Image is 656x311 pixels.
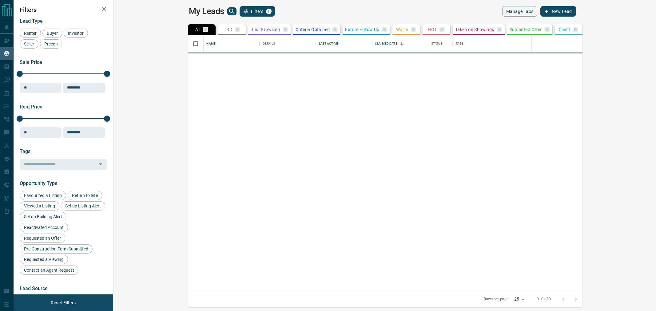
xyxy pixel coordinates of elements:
button: search button [227,7,237,15]
div: Last Active [316,35,372,52]
span: Sale Price [20,59,42,65]
div: Claimed Date [372,35,428,52]
div: 25 [512,295,527,304]
button: Filters1 [240,6,275,17]
div: Tags [456,35,464,52]
p: Client [559,27,570,32]
span: Renter [22,31,39,36]
h1: My Leads [189,6,224,16]
button: Open [96,160,105,168]
div: Favourited a Listing [20,191,66,200]
div: Status [428,35,453,52]
div: Investor [64,29,88,38]
span: Tags [20,148,30,154]
span: Opportunity Type [20,180,58,186]
p: Submitted Offer [510,27,542,32]
span: Return to Site [70,193,100,198]
span: Requested an Offer [22,236,63,241]
div: Requested an Offer [20,234,65,243]
p: Warm [396,27,408,32]
div: Seller [20,39,38,49]
div: Name [206,35,216,52]
div: Details [263,35,275,52]
p: HOT [428,27,437,32]
div: Set up Building Alert [20,212,66,221]
p: Criteria Obtained [296,27,330,32]
div: Claimed Date [375,35,397,52]
button: Reset Filters [47,297,80,308]
span: Investor [66,31,86,36]
span: Precon [42,41,60,46]
div: Return to Site [68,191,102,200]
div: Viewed a Listing [20,201,59,211]
p: Rows per page: [484,297,510,302]
span: Requested a Viewing [22,257,66,262]
span: Set up Building Alert [22,214,64,219]
p: All [195,27,200,32]
p: Future Follow Up [345,27,379,32]
div: Details [260,35,316,52]
p: 0–0 of 0 [537,297,551,302]
div: Precon [40,39,62,49]
div: Reactivated Account [20,223,68,232]
span: Lead Type [20,18,43,24]
div: Last Active [319,35,338,52]
div: Contact an Agent Request [20,266,78,275]
div: Buyer [42,29,62,38]
div: Pre-Construction Form Submitted [20,244,93,254]
div: Status [431,35,443,52]
span: Seller [22,41,36,46]
span: Set up Listing Alert [63,203,103,208]
span: Contact an Agent Request [22,268,76,273]
div: Renter [20,29,41,38]
button: New Lead [540,6,576,17]
p: Just Browsing [251,27,280,32]
span: Buyer [45,31,60,36]
h2: Filters [20,6,107,14]
span: Reactivated Account [22,225,66,230]
span: 1 [267,9,271,14]
div: Set up Listing Alert [61,201,105,211]
button: Sort [397,39,406,48]
span: Viewed a Listing [22,203,57,208]
p: TBD [224,27,232,32]
span: Rent Price [20,104,42,110]
p: Taken on Showings [455,27,494,32]
span: Favourited a Listing [22,193,64,198]
span: Lead Source [20,285,48,291]
span: Pre-Construction Form Submitted [22,246,90,251]
div: Requested a Viewing [20,255,68,264]
button: Manage Tabs [502,6,537,17]
div: Name [203,35,260,52]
